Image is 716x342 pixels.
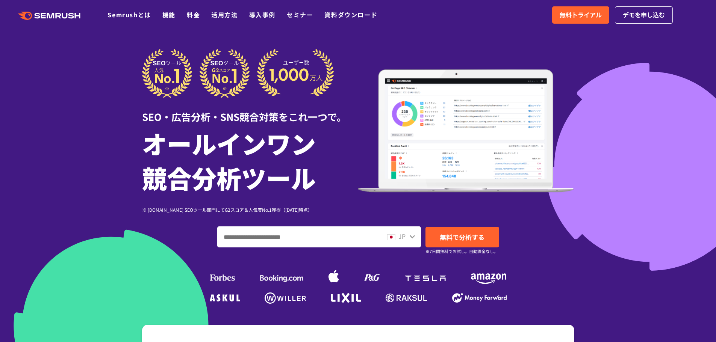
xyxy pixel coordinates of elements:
a: 無料で分析する [425,227,499,247]
a: 資料ダウンロード [324,10,377,19]
a: 活用方法 [211,10,238,19]
a: セミナー [287,10,313,19]
h1: オールインワン 競合分析ツール [142,126,358,195]
a: 無料トライアル [552,6,609,24]
a: 料金 [187,10,200,19]
div: SEO・広告分析・SNS競合対策をこれ一つで。 [142,98,358,124]
small: ※7日間無料でお試し。自動課金なし。 [425,248,498,255]
span: JP [398,232,406,241]
span: 無料で分析する [440,232,484,242]
a: デモを申し込む [615,6,673,24]
a: 導入事例 [249,10,276,19]
a: 機能 [162,10,176,19]
input: ドメイン、キーワードまたはURLを入力してください [218,227,380,247]
div: ※ [DOMAIN_NAME] SEOツール部門にてG2スコア＆人気度No.1獲得（[DATE]時点） [142,206,358,213]
span: デモを申し込む [623,10,665,20]
a: Semrushとは [107,10,151,19]
span: 無料トライアル [560,10,602,20]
